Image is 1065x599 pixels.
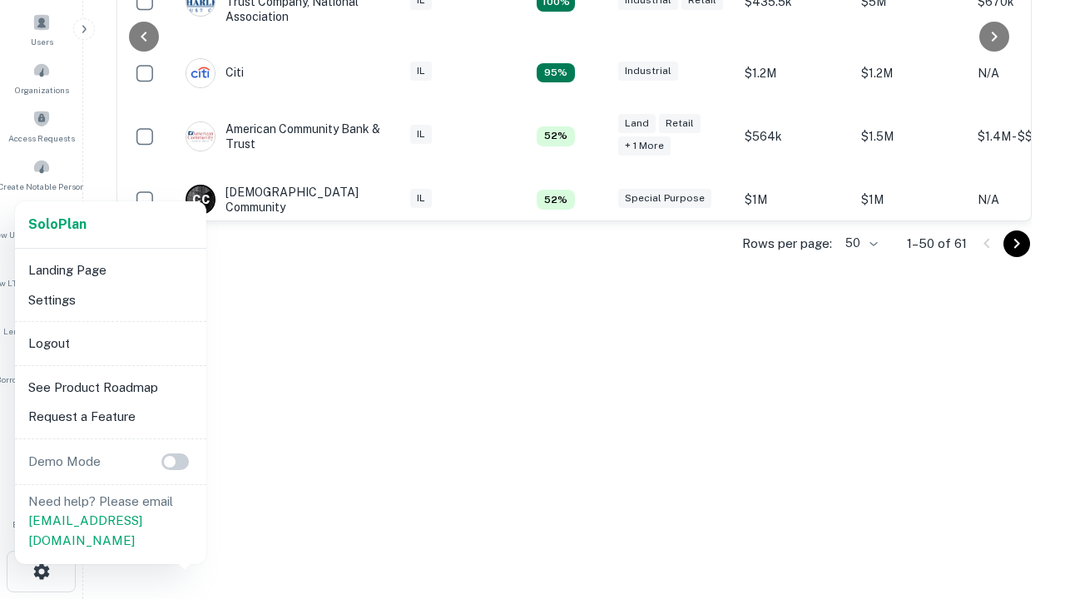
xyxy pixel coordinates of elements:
[982,413,1065,493] iframe: Chat Widget
[28,215,87,235] a: SoloPlan
[28,513,142,547] a: [EMAIL_ADDRESS][DOMAIN_NAME]
[22,285,200,315] li: Settings
[22,255,200,285] li: Landing Page
[28,492,193,551] p: Need help? Please email
[28,216,87,232] strong: Solo Plan
[22,329,200,359] li: Logout
[22,402,200,432] li: Request a Feature
[22,452,107,472] p: Demo Mode
[22,373,200,403] li: See Product Roadmap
